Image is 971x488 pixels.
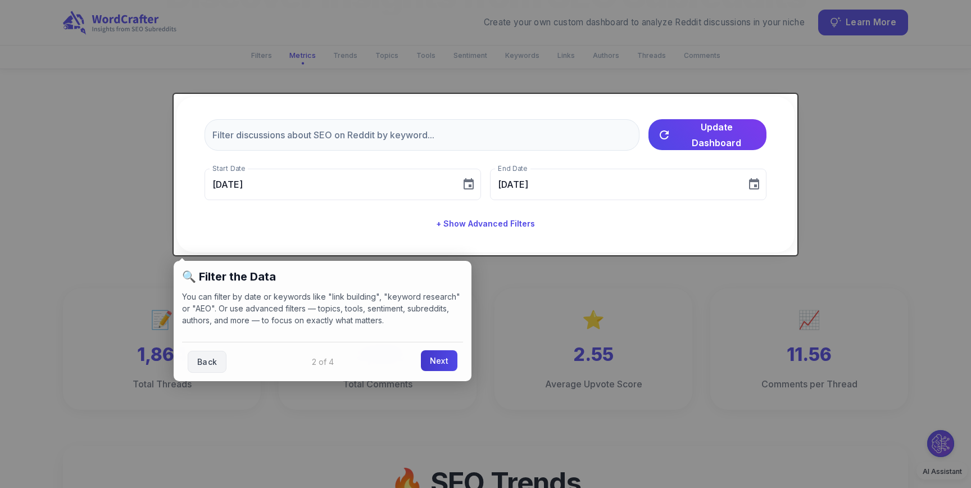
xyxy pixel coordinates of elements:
[182,291,463,326] p: You can filter by date or keywords like "link building", "keyword research" or "AEO". Or use adva...
[743,173,765,196] button: Choose date, selected date is Sep 3, 2025
[188,351,226,373] a: Back
[648,119,766,150] button: Update Dashboard
[675,119,757,151] span: Update Dashboard
[205,119,639,151] input: Filter discussions about SEO on Reddit by keyword...
[490,169,738,200] input: MM/DD/YYYY
[432,214,539,234] button: + Show Advanced Filters
[212,164,245,173] label: Start Date
[182,269,463,284] h2: 🔍 Filter the Data
[421,350,457,371] a: Next
[457,173,480,196] button: Choose date, selected date is Aug 4, 2025
[205,169,453,200] input: MM/DD/YYYY
[498,164,527,173] label: End Date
